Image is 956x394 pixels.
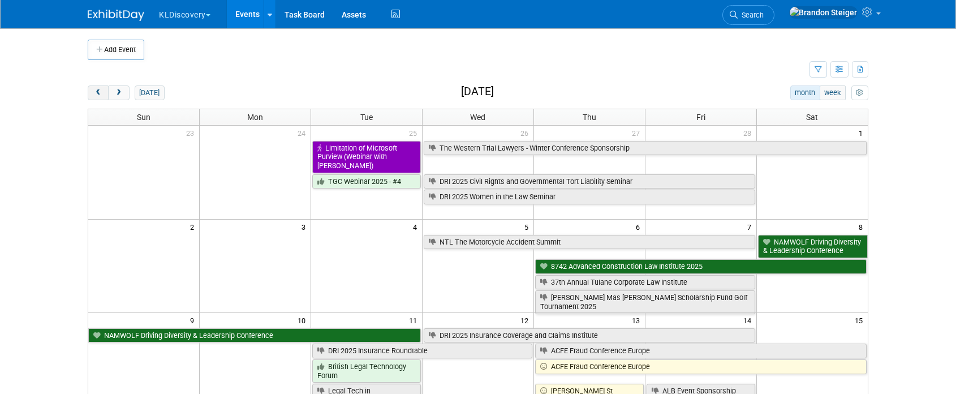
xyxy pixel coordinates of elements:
span: 12 [519,313,533,327]
span: Sat [806,113,818,122]
span: 25 [408,126,422,140]
span: 13 [631,313,645,327]
span: 4 [412,220,422,234]
button: myCustomButton [851,85,868,100]
span: Sun [137,113,150,122]
span: Thu [583,113,596,122]
span: 1 [858,126,868,140]
span: 7 [746,220,756,234]
span: 6 [635,220,645,234]
a: The Western Trial Lawyers - Winter Conference Sponsorship [424,141,867,156]
span: Search [738,11,764,19]
span: 27 [631,126,645,140]
a: TGC Webinar 2025 - #4 [312,174,421,189]
span: 23 [185,126,199,140]
img: Brandon Steiger [789,6,858,19]
span: 9 [189,313,199,327]
img: ExhibitDay [88,10,144,21]
span: 10 [296,313,311,327]
button: week [820,85,846,100]
a: DRI 2025 Insurance Roundtable [312,344,532,358]
span: 8 [858,220,868,234]
button: [DATE] [135,85,165,100]
span: Tue [360,113,373,122]
i: Personalize Calendar [856,89,863,97]
button: Add Event [88,40,144,60]
h2: [DATE] [461,85,494,98]
span: Fri [696,113,705,122]
span: 5 [523,220,533,234]
span: 15 [854,313,868,327]
a: 8742 Advanced Construction Law Institute 2025 [535,259,867,274]
span: 28 [742,126,756,140]
a: NTL The Motorcycle Accident Summit [424,235,755,250]
span: 24 [296,126,311,140]
a: NAMWOLF Driving Diversity & Leadership Conference [758,235,868,258]
a: Limitation of Microsoft Purview (Webinar with [PERSON_NAME]) [312,141,421,173]
button: prev [88,85,109,100]
span: 3 [300,220,311,234]
button: month [790,85,820,100]
span: 2 [189,220,199,234]
span: 11 [408,313,422,327]
a: ACFE Fraud Conference Europe [535,344,867,358]
a: NAMWOLF Driving Diversity & Leadership Conference [88,328,421,343]
span: Mon [247,113,263,122]
a: DRI 2025 Women in the Law Seminar [424,190,755,204]
a: [PERSON_NAME] Mas [PERSON_NAME] Scholarship Fund Golf Tournament 2025 [535,290,755,314]
button: next [108,85,129,100]
a: DRI 2025 Civil Rights and Governmental Tort Liability Seminar [424,174,755,189]
a: 37th Annual Tulane Corporate Law Institute [535,275,755,290]
a: ACFE Fraud Conference Europe [535,359,867,374]
a: DRI 2025 Insurance Coverage and Claims Institute [424,328,755,343]
span: 14 [742,313,756,327]
span: Wed [470,113,485,122]
a: British Legal Technology Forum [312,359,421,383]
span: 26 [519,126,533,140]
a: Search [722,5,774,25]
